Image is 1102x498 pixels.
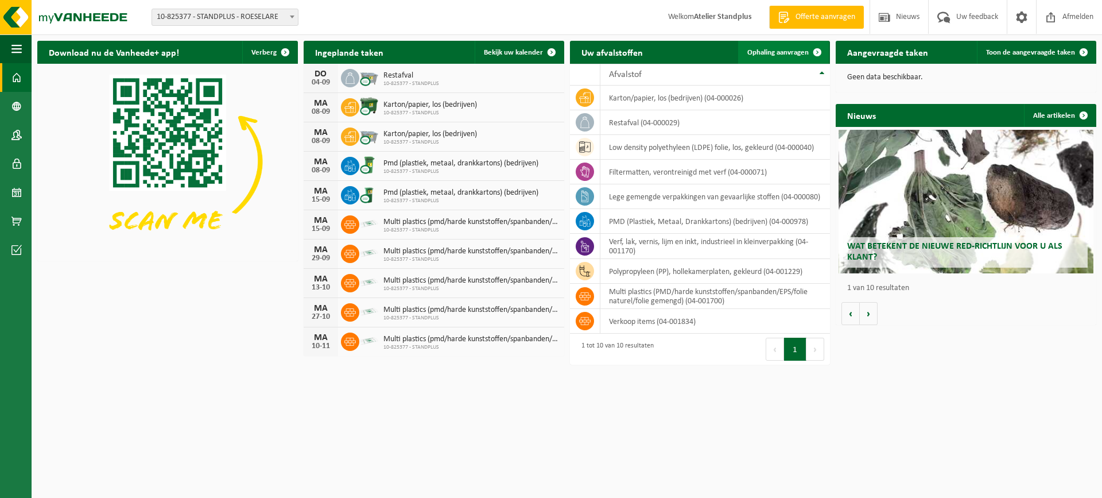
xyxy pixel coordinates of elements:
div: MA [309,216,332,225]
div: 15-09 [309,196,332,204]
div: MA [309,275,332,284]
span: 10-825377 - STANDPLUS - ROESELARE [152,9,298,25]
span: Toon de aangevraagde taken [986,49,1075,56]
span: Multi plastics (pmd/harde kunststoffen/spanbanden/eps/folie naturel/folie gemeng... [383,335,558,344]
span: 10-825377 - STANDPLUS [383,139,477,146]
h2: Nieuws [836,104,887,126]
span: Bekijk uw kalender [484,49,543,56]
img: WB-0240-CU [359,155,379,175]
img: WB-2500-CU [359,126,379,145]
td: restafval (04-000029) [600,110,831,135]
button: Volgende [860,302,878,325]
span: Verberg [251,49,277,56]
td: multi plastics (PMD/harde kunststoffen/spanbanden/EPS/folie naturel/folie gemengd) (04-001700) [600,284,831,309]
span: Multi plastics (pmd/harde kunststoffen/spanbanden/eps/folie naturel/folie gemeng... [383,276,558,285]
a: Wat betekent de nieuwe RED-richtlijn voor u als klant? [839,130,1094,273]
span: Karton/papier, los (bedrijven) [383,101,477,110]
img: WB-0120-CU [359,184,379,204]
img: LP-SK-00500-LPE-16 [359,214,379,233]
span: Ophaling aanvragen [747,49,809,56]
td: PMD (Plastiek, Metaal, Drankkartons) (bedrijven) (04-000978) [600,209,831,234]
div: 08-09 [309,137,332,145]
span: Afvalstof [609,70,642,79]
button: Verberg [242,41,297,64]
td: verf, lak, vernis, lijm en inkt, industrieel in kleinverpakking (04-001170) [600,234,831,259]
img: LP-SK-00500-LPE-16 [359,331,379,350]
img: LP-SK-00500-LPE-16 [359,243,379,262]
td: lege gemengde verpakkingen van gevaarlijke stoffen (04-000080) [600,184,831,209]
td: verkoop items (04-001834) [600,309,831,334]
div: MA [309,128,332,137]
a: Alle artikelen [1024,104,1095,127]
span: Karton/papier, los (bedrijven) [383,130,477,139]
div: MA [309,333,332,342]
div: 04-09 [309,79,332,87]
td: polypropyleen (PP), hollekamerplaten, gekleurd (04-001229) [600,259,831,284]
h2: Ingeplande taken [304,41,395,63]
div: MA [309,187,332,196]
div: MA [309,99,332,108]
button: Next [806,338,824,361]
div: 08-09 [309,108,332,116]
td: low density polyethyleen (LDPE) folie, los, gekleurd (04-000040) [600,135,831,160]
span: Pmd (plastiek, metaal, drankkartons) (bedrijven) [383,159,538,168]
p: 1 van 10 resultaten [847,284,1091,292]
div: 15-09 [309,225,332,233]
strong: Atelier Standplus [694,13,752,21]
span: Multi plastics (pmd/harde kunststoffen/spanbanden/eps/folie naturel/folie gemeng... [383,247,558,256]
button: Previous [766,338,784,361]
a: Bekijk uw kalender [475,41,563,64]
img: WB-1100-CU [359,96,379,116]
div: 13-10 [309,284,332,292]
button: 1 [784,338,806,361]
td: karton/papier, los (bedrijven) (04-000026) [600,86,831,110]
span: 10-825377 - STANDPLUS [383,344,558,351]
div: MA [309,157,332,167]
span: Pmd (plastiek, metaal, drankkartons) (bedrijven) [383,188,538,198]
span: 10-825377 - STANDPLUS [383,285,558,292]
img: Download de VHEPlus App [37,64,298,259]
span: 10-825377 - STANDPLUS [383,168,538,175]
div: DO [309,70,332,79]
span: 10-825377 - STANDPLUS [383,256,558,263]
div: 29-09 [309,254,332,262]
span: 10-825377 - STANDPLUS [383,80,439,87]
div: MA [309,304,332,313]
h2: Download nu de Vanheede+ app! [37,41,191,63]
span: 10-825377 - STANDPLUS [383,198,538,204]
p: Geen data beschikbaar. [847,74,1085,82]
span: 10-825377 - STANDPLUS [383,227,558,234]
div: 10-11 [309,342,332,350]
img: LP-SK-00500-LPE-16 [359,302,379,321]
div: 08-09 [309,167,332,175]
img: WB-2500-CU [359,67,379,87]
h2: Uw afvalstoffen [570,41,654,63]
div: 1 tot 10 van 10 resultaten [576,337,654,362]
img: LP-SK-00500-LPE-16 [359,272,379,292]
span: Wat betekent de nieuwe RED-richtlijn voor u als klant? [847,242,1062,262]
div: MA [309,245,332,254]
h2: Aangevraagde taken [836,41,940,63]
span: Offerte aanvragen [793,11,858,23]
span: 10-825377 - STANDPLUS - ROESELARE [152,9,298,26]
div: 27-10 [309,313,332,321]
td: filtermatten, verontreinigd met verf (04-000071) [600,160,831,184]
span: Multi plastics (pmd/harde kunststoffen/spanbanden/eps/folie naturel/folie gemeng... [383,306,558,315]
span: Multi plastics (pmd/harde kunststoffen/spanbanden/eps/folie naturel/folie gemeng... [383,218,558,227]
a: Toon de aangevraagde taken [977,41,1095,64]
a: Ophaling aanvragen [738,41,829,64]
span: 10-825377 - STANDPLUS [383,315,558,322]
button: Vorige [841,302,860,325]
a: Offerte aanvragen [769,6,864,29]
span: Restafval [383,71,439,80]
span: 10-825377 - STANDPLUS [383,110,477,117]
